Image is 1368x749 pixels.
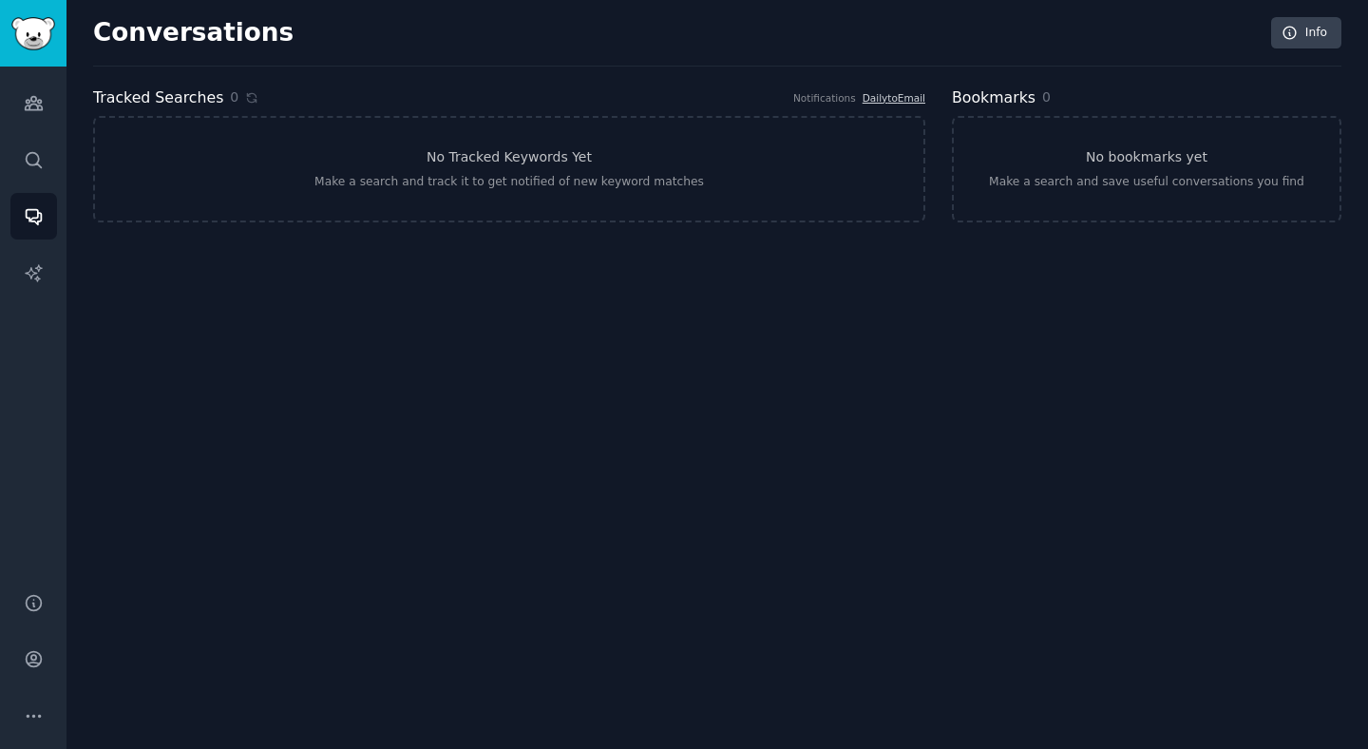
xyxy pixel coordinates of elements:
img: GummySearch logo [11,17,55,50]
span: 0 [1042,89,1051,105]
div: Notifications [793,91,856,105]
a: No Tracked Keywords YetMake a search and track it to get notified of new keyword matches [93,116,925,222]
a: No bookmarks yetMake a search and save useful conversations you find [952,116,1341,222]
h2: Bookmarks [952,86,1035,110]
div: Make a search and save useful conversations you find [989,174,1304,191]
h2: Tracked Searches [93,86,223,110]
h2: Conversations [93,18,294,48]
h3: No Tracked Keywords Yet [427,147,592,167]
div: Make a search and track it to get notified of new keyword matches [314,174,704,191]
a: Info [1271,17,1341,49]
span: 0 [230,87,238,107]
h3: No bookmarks yet [1086,147,1207,167]
a: DailytoEmail [863,92,925,104]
